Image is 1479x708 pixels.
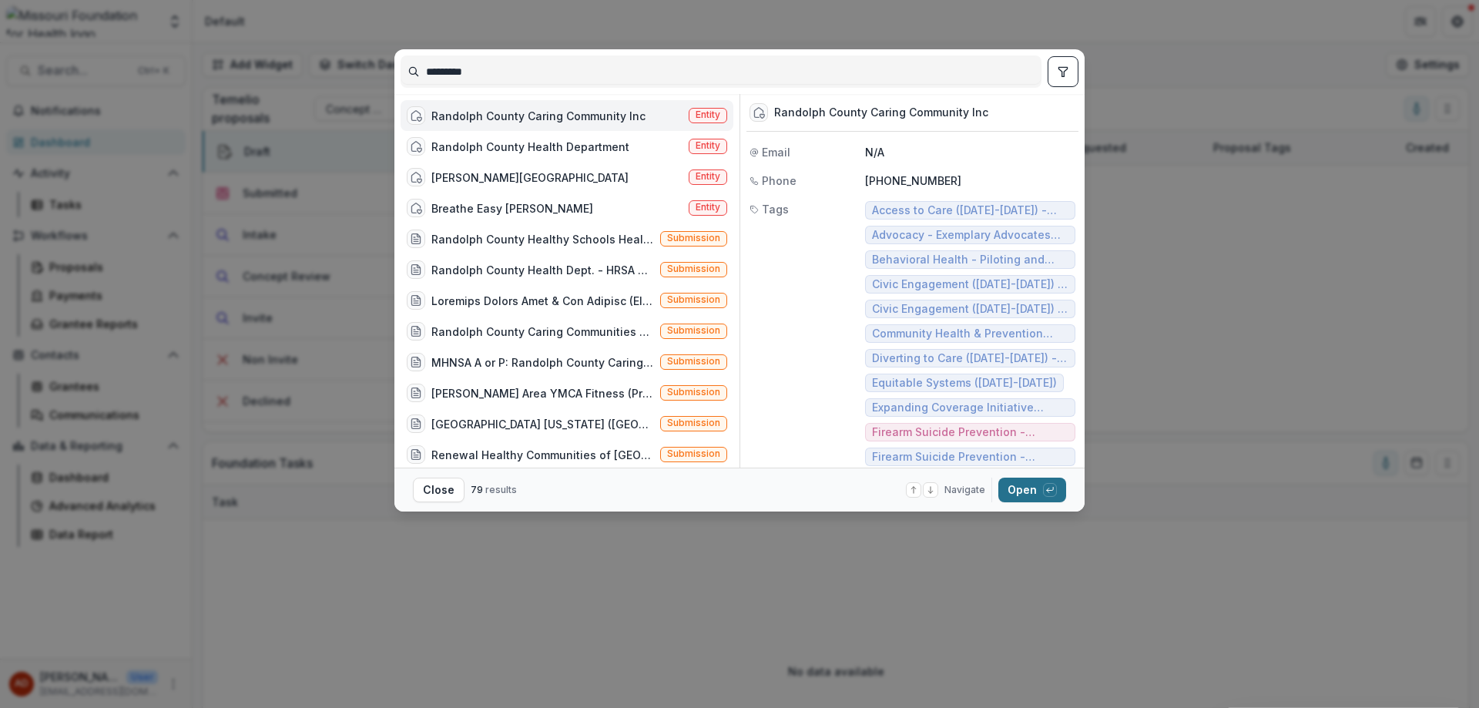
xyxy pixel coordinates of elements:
p: [PHONE_NUMBER] [865,173,1075,189]
span: Submission [667,263,720,274]
span: Behavioral Health - Piloting and Spreading Innovation ([DATE]-[DATE]) [872,253,1068,267]
button: Close [413,478,464,502]
span: Advocacy - Exemplary Advocates ([DATE]-[DATE]) [872,229,1068,242]
span: Equitable Systems ([DATE]-[DATE]) [872,377,1057,390]
span: Submission [667,233,720,243]
span: Civic Engagement ([DATE]-[DATE]) - Strengthening Local Engagement ([DATE]-[DATE]) - Census ([DATE... [872,278,1068,291]
span: Submission [667,356,720,367]
span: Submission [667,387,720,398]
span: Community Health & Prevention (2012) - CHP Mini-Grants [872,327,1068,341]
span: Email [762,144,790,160]
span: Phone [762,173,797,189]
span: Submission [667,418,720,428]
button: toggle filters [1048,56,1078,87]
div: Breathe Easy [PERSON_NAME] [431,200,593,216]
span: Tags [762,201,789,217]
div: Randolph County Caring Community Inc [774,106,988,119]
span: 79 [471,484,483,495]
span: Submission [667,294,720,305]
span: Submission [667,325,720,336]
div: Randolph County Health Department [431,139,629,155]
span: Entity [696,202,720,213]
span: Expanding Coverage Initiative ([DATE]-[DATE]) - Consumer Assistance [872,401,1068,414]
span: Submission [667,448,720,459]
div: [GEOGRAPHIC_DATA] [US_STATE] ([GEOGRAPHIC_DATA] [US_STATE]: Randolph County Health Dept. will sub... [431,416,654,432]
div: [PERSON_NAME][GEOGRAPHIC_DATA] [431,169,629,186]
span: results [485,484,517,495]
div: Loremips Dolors Amet & Con Adipisc (Elits doei tem Incididu Utlabo Etdolo Magnaaliqu enimadm ven ... [431,293,654,309]
span: Entity [696,140,720,151]
p: N/A [865,144,1075,160]
span: Entity [696,171,720,182]
div: MHNSA A or P: Randolph County Caring Community Partnership Youth/Community Assessment Project (Ra... [431,354,654,371]
div: Randolph County Healthy Schools Health Communities (Randolph County Caring Community Partnership ... [431,231,654,247]
span: Firearm Suicide Prevention - Implementation Grants [872,426,1068,439]
span: Civic Engagement ([DATE]-[DATE]) - Strengthening Local Engagement ([DATE]-[DATE]) - Health Specif... [872,303,1068,316]
span: Diverting to Care ([DATE]-[DATE]) - Community-based - Strategic Partnerships and Collaborative Pl... [872,352,1068,365]
button: Open [998,478,1066,502]
div: Renewal Healthy Communities of [GEOGRAPHIC_DATA] (Randolph County Caring Community will continue ... [431,447,654,463]
span: Access to Care ([DATE]-[DATE]) - Reimagining Approaches ([DATE]-[DATE]) [872,204,1068,217]
span: Navigate [944,483,985,497]
div: Randolph County Caring Community Inc [431,108,646,124]
span: Entity [696,109,720,120]
div: Randolph County Caring Communities Capacity Building Project ([GEOGRAPHIC_DATA] Caring Communitie... [431,324,654,340]
div: Randolph County Health Dept. - HRSA Small Health Care Provider Quality Improvement (Randolph Coun... [431,262,654,278]
span: Firearm Suicide Prevention - Planning Grants ([DATE]-[DATE]) [872,451,1068,464]
div: [PERSON_NAME] Area YMCA Fitness (Provides health education & physical fitness programs.) [431,385,654,401]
